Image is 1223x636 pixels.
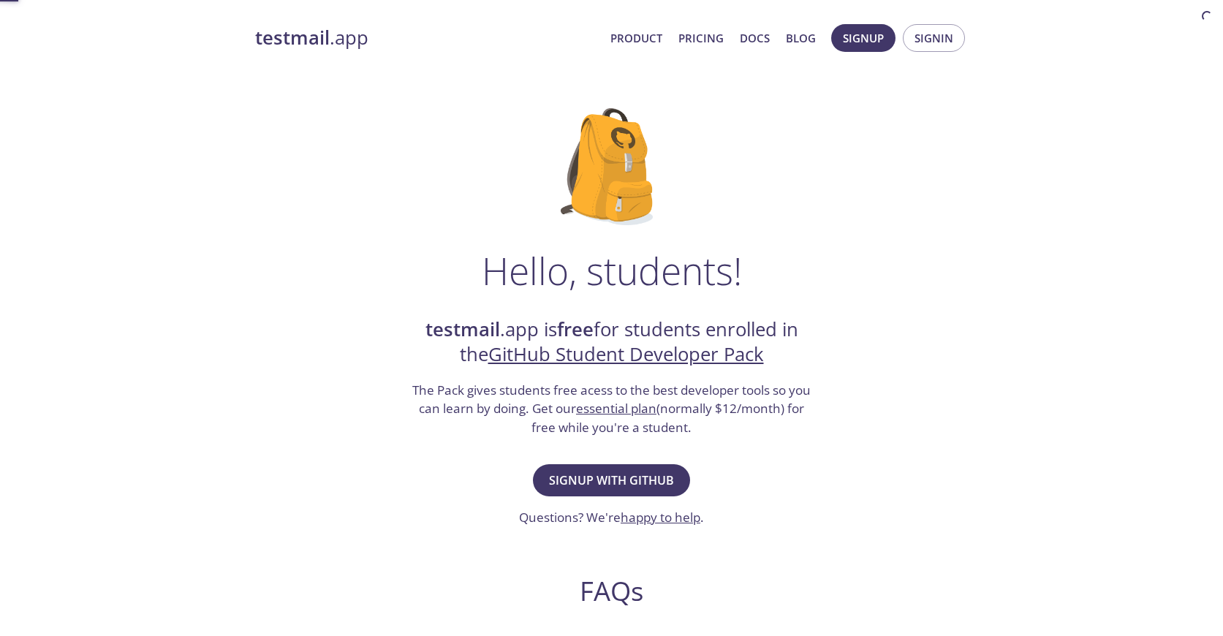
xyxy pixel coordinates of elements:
span: Signup with GitHub [549,470,674,491]
a: GitHub Student Developer Pack [488,341,764,367]
strong: free [557,317,594,342]
button: Signup with GitHub [533,464,690,496]
strong: testmail [255,25,330,50]
strong: testmail [425,317,500,342]
a: Pricing [678,29,724,48]
a: happy to help [621,509,700,526]
h2: FAQs [331,575,893,607]
button: Signup [831,24,896,52]
h2: .app is for students enrolled in the [411,317,813,368]
a: Product [610,29,662,48]
a: Docs [740,29,770,48]
a: Blog [786,29,816,48]
img: github-student-backpack.png [561,108,662,225]
a: testmail.app [255,26,599,50]
h3: The Pack gives students free acess to the best developer tools so you can learn by doing. Get our... [411,381,813,437]
h3: Questions? We're . [519,508,704,527]
span: Signup [843,29,884,48]
h1: Hello, students! [482,249,742,292]
button: Signin [903,24,965,52]
span: Signin [915,29,953,48]
a: essential plan [576,400,656,417]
